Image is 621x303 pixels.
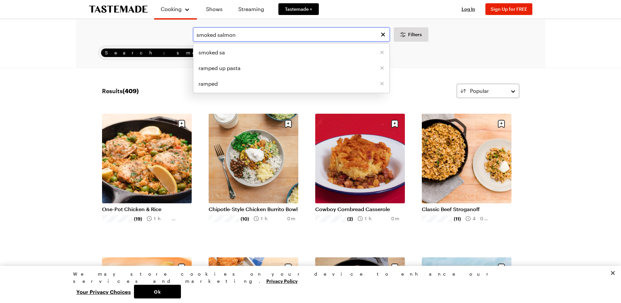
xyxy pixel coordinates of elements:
button: Sign Up for FREE [485,3,532,15]
a: More information about your privacy, opens in a new tab [266,278,298,284]
span: Search: smoked sa [105,49,253,56]
button: Close [606,266,620,280]
a: One-Pot Chicken & Rice [102,206,192,212]
button: Remove [object Object] [380,81,384,86]
span: Cooking [161,6,182,12]
span: Tastemade + [285,6,312,12]
button: Save recipe [282,261,294,274]
span: Log In [462,6,475,12]
button: Your Privacy Choices [73,285,134,298]
a: Classic Beef Stroganoff [422,206,511,212]
span: Filters [408,31,422,38]
span: Sign Up for FREE [491,6,527,12]
span: smoked sa [199,49,225,56]
button: Save recipe [175,261,188,274]
button: Save recipe [389,118,401,130]
button: Save recipe [175,118,188,130]
button: Remove [object Object] [380,66,384,70]
span: Results [102,86,139,95]
button: Ok [134,285,181,298]
button: Cooking [161,3,190,16]
div: We may store cookies on your device to enhance our services and marketing. [73,270,542,285]
span: ( 409 ) [123,87,139,94]
button: Save recipe [495,261,508,274]
span: Popular [470,87,489,95]
button: Save recipe [495,118,508,130]
span: ramped up pasta [199,64,241,72]
button: Popular [457,84,519,98]
button: Clear search [379,31,387,38]
button: Save recipe [389,261,401,274]
button: Log In [455,6,481,12]
button: Remove [object Object] [380,50,384,55]
a: Tastemade + [278,3,319,15]
span: ramped [199,80,218,88]
a: To Tastemade Home Page [89,6,148,13]
button: Desktop filters [394,27,428,42]
a: Cowboy Cornbread Casserole [315,206,405,212]
button: Save recipe [282,118,294,130]
a: Chipotle-Style Chicken Burrito Bowl [209,206,298,212]
div: Privacy [73,270,542,298]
